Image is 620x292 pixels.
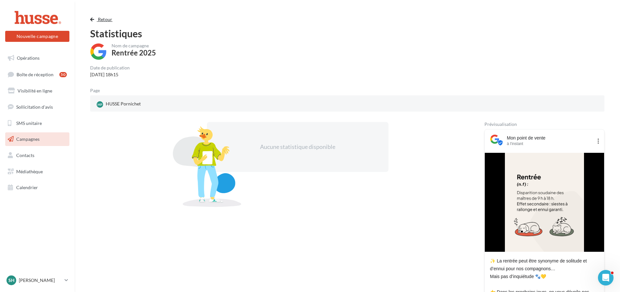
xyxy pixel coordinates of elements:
[8,277,15,284] span: SH
[228,143,368,151] div: Aucune statistique disponible
[484,122,604,127] div: Prévisualisation
[4,116,71,130] a: SMS unitaire
[4,149,71,162] a: Contacts
[95,99,142,109] div: HUSSE Pornichet
[98,17,113,22] span: Retour
[90,71,130,78] div: [DATE] 18h15
[507,141,592,146] div: à l'instant
[507,135,592,141] div: Mon point de vente
[16,185,38,190] span: Calendrier
[17,55,40,61] span: Opérations
[90,88,105,93] div: Page
[16,169,43,174] span: Médiathèque
[19,277,62,284] p: [PERSON_NAME]
[90,16,115,23] button: Retour
[90,66,130,70] div: Date de publication
[16,152,34,158] span: Contacts
[598,270,614,286] iframe: Intercom live chat
[18,88,52,93] span: Visibilité en ligne
[90,29,604,38] div: Statistiques
[4,165,71,178] a: Médiathèque
[5,274,69,286] a: SH [PERSON_NAME]
[98,102,102,107] span: HP
[17,71,54,77] span: Boîte de réception
[16,120,42,126] span: SMS unitaire
[4,132,71,146] a: Campagnes
[5,31,69,42] button: Nouvelle campagne
[4,181,71,194] a: Calendrier
[4,100,71,114] a: Sollicitation d'avis
[112,49,156,56] div: Rentrée 2025
[16,104,53,110] span: Sollicitation d'avis
[505,153,584,252] img: la-rentrée
[112,43,156,48] div: Nom de campagne
[59,72,67,77] div: 50
[4,67,71,81] a: Boîte de réception50
[16,136,40,142] span: Campagnes
[4,84,71,98] a: Visibilité en ligne
[4,51,71,65] a: Opérations
[95,99,263,109] a: HP HUSSE Pornichet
